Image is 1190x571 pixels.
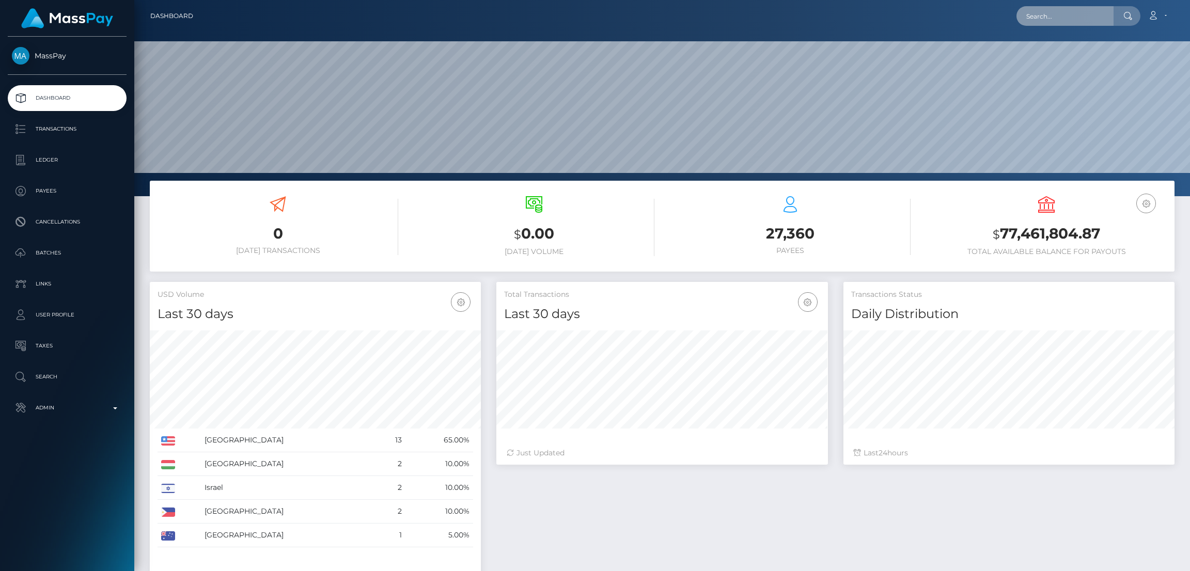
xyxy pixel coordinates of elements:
[201,429,377,452] td: [GEOGRAPHIC_DATA]
[12,183,122,199] p: Payees
[161,484,175,493] img: IL.png
[405,476,473,500] td: 10.00%
[377,429,405,452] td: 13
[12,338,122,354] p: Taxes
[8,178,127,204] a: Payees
[12,47,29,65] img: MassPay
[12,90,122,106] p: Dashboard
[851,290,1167,300] h5: Transactions Status
[504,305,820,323] h4: Last 30 days
[414,247,654,256] h6: [DATE] Volume
[504,290,820,300] h5: Total Transactions
[926,224,1167,245] h3: 77,461,804.87
[879,448,887,457] span: 24
[201,500,377,524] td: [GEOGRAPHIC_DATA]
[993,227,1000,242] small: $
[12,369,122,385] p: Search
[926,247,1167,256] h6: Total Available Balance for Payouts
[8,302,127,328] a: User Profile
[670,246,911,255] h6: Payees
[377,452,405,476] td: 2
[405,524,473,547] td: 5.00%
[12,307,122,323] p: User Profile
[405,500,473,524] td: 10.00%
[201,524,377,547] td: [GEOGRAPHIC_DATA]
[201,476,377,500] td: Israel
[8,395,127,421] a: Admin
[201,452,377,476] td: [GEOGRAPHIC_DATA]
[1016,6,1114,26] input: Search...
[8,85,127,111] a: Dashboard
[670,224,911,244] h3: 27,360
[8,147,127,173] a: Ledger
[12,121,122,137] p: Transactions
[12,152,122,168] p: Ledger
[8,209,127,235] a: Cancellations
[12,276,122,292] p: Links
[158,305,473,323] h4: Last 30 days
[8,240,127,266] a: Batches
[8,51,127,60] span: MassPay
[405,429,473,452] td: 65.00%
[8,364,127,390] a: Search
[161,507,175,517] img: PH.png
[8,116,127,142] a: Transactions
[158,290,473,300] h5: USD Volume
[8,333,127,359] a: Taxes
[161,460,175,469] img: HU.png
[12,400,122,416] p: Admin
[854,448,1164,458] div: Last hours
[8,271,127,297] a: Links
[514,227,521,242] small: $
[377,476,405,500] td: 2
[12,214,122,230] p: Cancellations
[12,245,122,261] p: Batches
[150,5,193,27] a: Dashboard
[507,448,817,458] div: Just Updated
[377,500,405,524] td: 2
[158,246,398,255] h6: [DATE] Transactions
[161,531,175,541] img: AU.png
[377,524,405,547] td: 1
[158,224,398,244] h3: 0
[405,452,473,476] td: 10.00%
[851,305,1167,323] h4: Daily Distribution
[21,8,113,28] img: MassPay Logo
[161,436,175,446] img: US.png
[414,224,654,245] h3: 0.00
